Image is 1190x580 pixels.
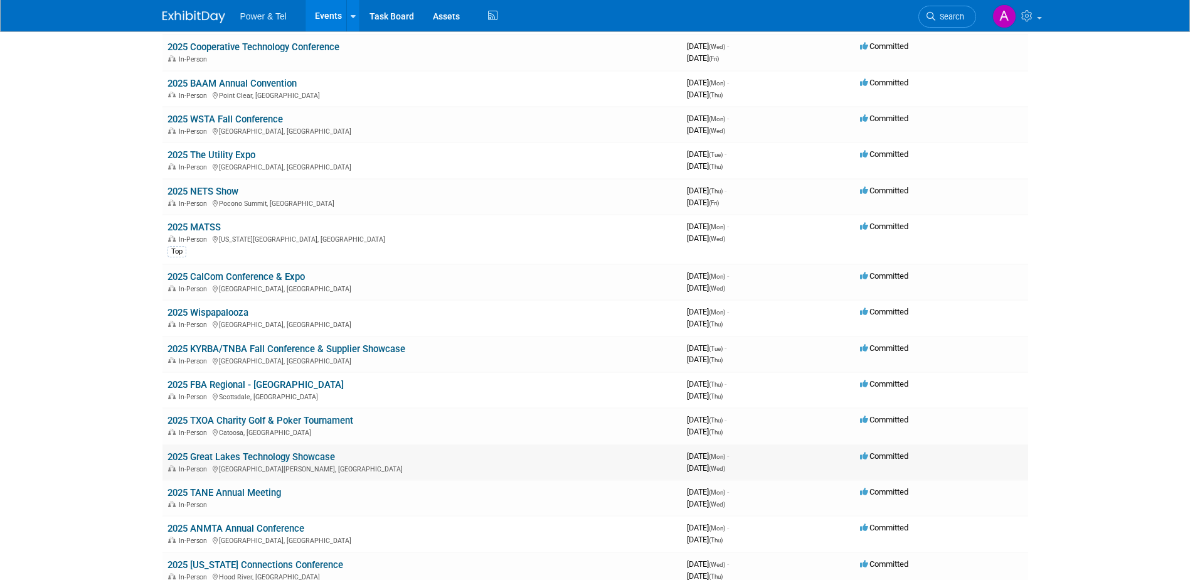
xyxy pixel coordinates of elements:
span: [DATE] [687,535,723,544]
span: (Thu) [709,393,723,400]
div: [GEOGRAPHIC_DATA], [GEOGRAPHIC_DATA] [167,126,677,136]
a: 2025 Great Lakes Technology Showcase [167,451,335,463]
span: (Wed) [709,465,725,472]
span: Committed [860,222,908,231]
span: (Thu) [709,357,723,363]
span: Committed [860,41,908,51]
span: Committed [860,559,908,569]
span: (Mon) [709,80,725,87]
span: In-Person [179,465,211,473]
img: In-Person Event [168,393,176,399]
span: In-Person [179,357,211,365]
span: (Thu) [709,188,723,195]
img: In-Person Event [168,92,176,98]
span: [DATE] [687,307,729,316]
span: (Thu) [709,429,723,436]
div: [GEOGRAPHIC_DATA], [GEOGRAPHIC_DATA] [167,355,677,365]
span: [DATE] [687,499,725,508]
div: Pocono Summit, [GEOGRAPHIC_DATA] [167,198,677,208]
span: - [725,415,726,424]
div: [US_STATE][GEOGRAPHIC_DATA], [GEOGRAPHIC_DATA] [167,234,677,244]
div: Catoosa, [GEOGRAPHIC_DATA] [167,427,677,437]
span: (Thu) [709,417,723,424]
div: [GEOGRAPHIC_DATA], [GEOGRAPHIC_DATA] [167,161,677,171]
span: - [725,343,726,353]
div: [GEOGRAPHIC_DATA], [GEOGRAPHIC_DATA] [167,319,677,329]
span: (Thu) [709,163,723,170]
span: - [727,222,729,231]
span: (Tue) [709,151,723,158]
div: Scottsdale, [GEOGRAPHIC_DATA] [167,391,677,401]
a: 2025 CalCom Conference & Expo [167,271,305,282]
span: [DATE] [687,379,726,389]
span: [DATE] [687,114,729,123]
span: Committed [860,149,908,159]
span: (Wed) [709,501,725,508]
span: (Wed) [709,561,725,568]
div: Point Clear, [GEOGRAPHIC_DATA] [167,90,677,100]
span: - [727,271,729,281]
span: [DATE] [687,451,729,461]
span: (Mon) [709,309,725,316]
span: (Wed) [709,235,725,242]
span: (Thu) [709,92,723,99]
span: (Mon) [709,453,725,460]
span: [DATE] [687,523,729,532]
a: 2025 TANE Annual Meeting [167,487,281,498]
span: (Mon) [709,489,725,496]
span: In-Person [179,55,211,63]
span: [DATE] [687,559,729,569]
a: 2025 FBA Regional - [GEOGRAPHIC_DATA] [167,379,344,390]
span: (Wed) [709,285,725,292]
span: - [727,114,729,123]
a: Search [918,6,976,28]
span: (Fri) [709,200,719,207]
a: 2025 The Utility Expo [167,149,255,161]
span: In-Person [179,200,211,208]
img: In-Person Event [168,321,176,327]
a: 2025 MATSS [167,222,221,233]
span: [DATE] [687,126,725,135]
span: In-Person [179,285,211,293]
span: (Mon) [709,525,725,532]
span: [DATE] [687,427,723,436]
img: In-Person Event [168,235,176,242]
a: 2025 WSTA Fall Conference [167,114,283,125]
span: [DATE] [687,198,719,207]
span: [DATE] [687,283,725,293]
span: [DATE] [687,487,729,497]
span: (Mon) [709,273,725,280]
a: 2025 KYRBA/TNBA Fall Conference & Supplier Showcase [167,343,405,355]
span: Committed [860,78,908,87]
span: In-Person [179,429,211,437]
span: (Wed) [709,43,725,50]
span: In-Person [179,501,211,509]
img: In-Person Event [168,163,176,169]
span: [DATE] [687,222,729,231]
span: (Mon) [709,115,725,122]
span: Committed [860,271,908,281]
img: In-Person Event [168,429,176,435]
img: In-Person Event [168,465,176,471]
span: [DATE] [687,391,723,400]
span: [DATE] [687,343,726,353]
span: (Thu) [709,537,723,544]
span: - [725,149,726,159]
span: [DATE] [687,271,729,281]
img: In-Person Event [168,537,176,543]
span: In-Person [179,92,211,100]
span: [DATE] [687,78,729,87]
span: - [725,186,726,195]
a: 2025 Cooperative Technology Conference [167,41,339,53]
span: In-Person [179,321,211,329]
span: - [727,451,729,461]
span: - [727,559,729,569]
a: 2025 [US_STATE] Connections Conference [167,559,343,571]
span: (Mon) [709,223,725,230]
span: Committed [860,451,908,461]
span: [DATE] [687,186,726,195]
img: In-Person Event [168,200,176,206]
span: [DATE] [687,149,726,159]
span: Committed [860,186,908,195]
span: (Thu) [709,321,723,328]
